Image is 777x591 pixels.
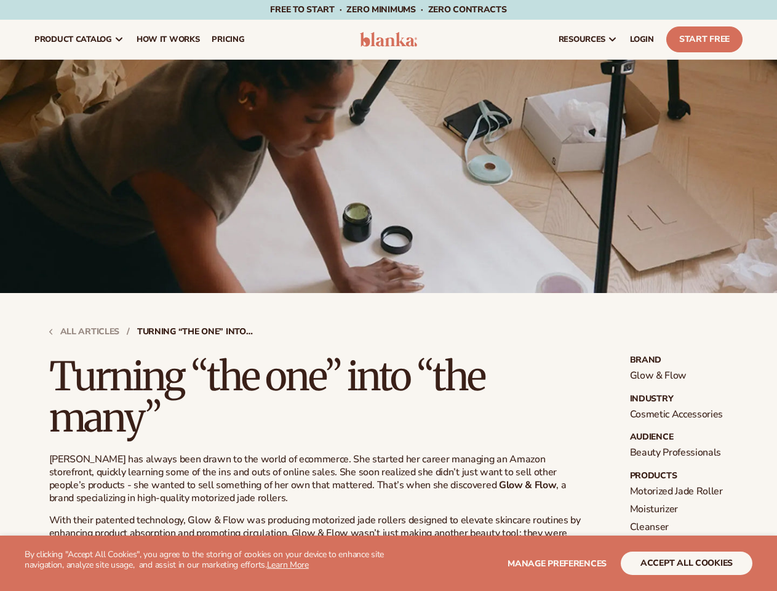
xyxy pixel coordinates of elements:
p: Glow & Flow [630,369,728,382]
span: Manage preferences [508,558,607,569]
strong: Brand [630,356,728,364]
strong: Audience [630,433,728,441]
a: All articles [49,328,120,336]
img: logo [360,32,418,47]
span: resources [559,34,605,44]
span: How It Works [137,34,200,44]
p: Moisturizer [630,503,728,516]
a: pricing [205,20,250,59]
a: How It Works [130,20,206,59]
p: Beauty Professionals [630,446,728,459]
span: pricing [212,34,244,44]
strong: Glow & Flow [499,478,556,492]
strong: Industry [630,395,728,403]
p: By clicking "Accept All Cookies", you agree to the storing of cookies on your device to enhance s... [25,550,389,571]
p: [PERSON_NAME] has always been drawn to the world of ecommerce. She started her career managing an... [49,453,591,504]
p: Motorized Jade Roller [630,485,728,498]
h1: Turning “the one” into “the many” [49,356,591,438]
p: With their patented technology, Glow & Flow was producing motorized jade rollers designed to elev... [49,514,591,565]
a: Learn More [267,559,309,571]
span: LOGIN [630,34,654,44]
button: accept all cookies [621,552,752,575]
a: Start Free [666,26,743,52]
a: LOGIN [624,20,660,59]
span: product catalog [34,34,112,44]
strong: Turning “the one” into “the many” [137,328,254,336]
strong: / [127,328,130,336]
a: product catalog [28,20,130,59]
a: resources [552,20,624,59]
p: Cosmetic Accessories [630,408,728,421]
p: Cleanser [630,521,728,534]
strong: Products [630,472,728,480]
button: Manage preferences [508,552,607,575]
span: Free to start · ZERO minimums · ZERO contracts [270,4,506,15]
